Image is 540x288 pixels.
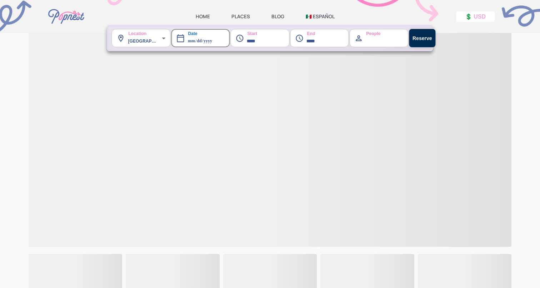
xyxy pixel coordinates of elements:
[355,26,381,37] label: People
[116,26,146,37] label: Location
[128,29,170,47] div: [GEOGRAPHIC_DATA] ([GEOGRAPHIC_DATA], [GEOGRAPHIC_DATA], [GEOGRAPHIC_DATA])
[231,13,250,20] a: PLACES
[409,29,436,47] button: Reserve
[271,13,284,20] a: BLOG
[456,11,495,22] button: 💲 USD
[306,13,335,20] a: 🇲🇽 ESPAÑOL
[412,35,432,41] strong: Reserve
[295,26,315,37] label: End
[196,13,210,20] a: HOME
[176,26,197,37] label: Date
[235,26,257,37] label: Start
